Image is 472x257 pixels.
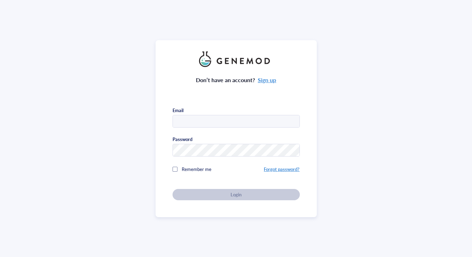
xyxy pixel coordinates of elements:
[264,166,299,172] a: Forgot password?
[182,166,211,172] span: Remember me
[196,75,276,85] div: Don’t have an account?
[173,107,183,114] div: Email
[199,51,273,67] img: genemod_logo_light-BcqUzbGq.png
[258,76,276,84] a: Sign up
[173,136,192,142] div: Password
